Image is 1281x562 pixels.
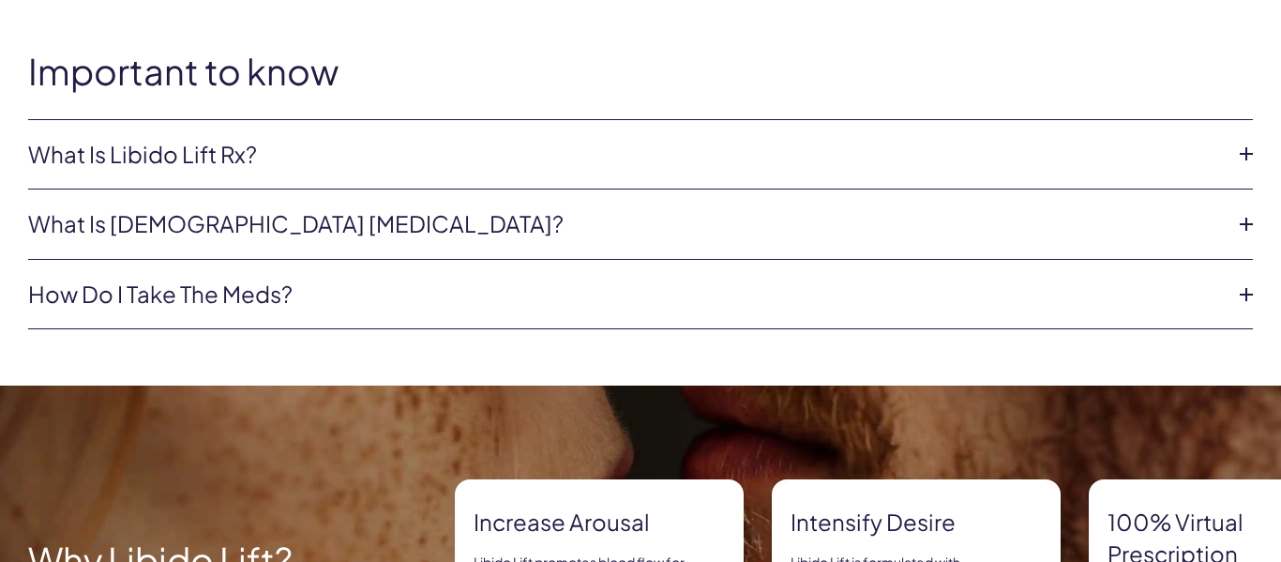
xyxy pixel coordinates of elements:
[28,208,1223,240] a: What is [DEMOGRAPHIC_DATA] [MEDICAL_DATA]?
[28,279,1223,311] a: How do I take the meds?
[791,507,1042,539] strong: Intensify Desire
[28,52,1253,91] h2: Important to know
[28,139,1223,171] a: What is Libido Lift Rx?
[474,507,725,539] strong: Increase arousal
